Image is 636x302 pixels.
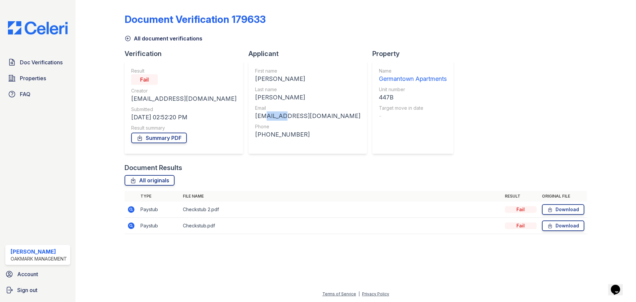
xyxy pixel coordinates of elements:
[5,88,70,101] a: FAQ
[138,218,180,234] td: Paystub
[131,94,237,103] div: [EMAIL_ADDRESS][DOMAIN_NAME]
[17,270,38,278] span: Account
[255,111,360,121] div: [EMAIL_ADDRESS][DOMAIN_NAME]
[248,49,372,58] div: Applicant
[542,204,584,215] a: Download
[125,163,182,172] div: Document Results
[131,125,237,131] div: Result summary
[125,49,248,58] div: Verification
[505,206,537,213] div: Fail
[255,123,360,130] div: Phone
[131,133,187,143] a: Summary PDF
[138,191,180,202] th: Type
[255,86,360,93] div: Last name
[125,175,175,186] a: All originals
[379,86,447,93] div: Unit number
[180,202,502,218] td: Checkstub 2.pdf
[20,74,46,82] span: Properties
[379,68,447,74] div: Name
[362,291,389,296] a: Privacy Policy
[131,113,237,122] div: [DATE] 02:52:20 PM
[379,105,447,111] div: Target move in date
[379,93,447,102] div: 447B
[542,220,584,231] a: Download
[11,256,67,262] div: Oakmark Management
[131,74,158,85] div: Fail
[505,222,537,229] div: Fail
[131,106,237,113] div: Submitted
[125,34,202,42] a: All document verifications
[539,191,587,202] th: Original file
[11,248,67,256] div: [PERSON_NAME]
[255,105,360,111] div: Email
[180,191,502,202] th: File name
[379,74,447,84] div: Germantown Apartments
[379,68,447,84] a: Name Germantown Apartments
[3,21,73,34] img: CE_Logo_Blue-a8612792a0a2168367f1c8372b55b34899dd931a85d93a1a3d3e32e68fde9ad4.png
[180,218,502,234] td: Checkstub.pdf
[20,90,30,98] span: FAQ
[5,72,70,85] a: Properties
[255,130,360,139] div: [PHONE_NUMBER]
[138,202,180,218] td: Paystub
[379,111,447,121] div: -
[3,283,73,297] a: Sign out
[322,291,356,296] a: Terms of Service
[255,74,360,84] div: [PERSON_NAME]
[131,88,237,94] div: Creator
[502,191,539,202] th: Result
[255,68,360,74] div: First name
[131,68,237,74] div: Result
[3,268,73,281] a: Account
[372,49,459,58] div: Property
[125,13,266,25] div: Document Verification 179633
[5,56,70,69] a: Doc Verifications
[358,291,360,296] div: |
[255,93,360,102] div: [PERSON_NAME]
[608,275,629,295] iframe: chat widget
[17,286,37,294] span: Sign out
[20,58,63,66] span: Doc Verifications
